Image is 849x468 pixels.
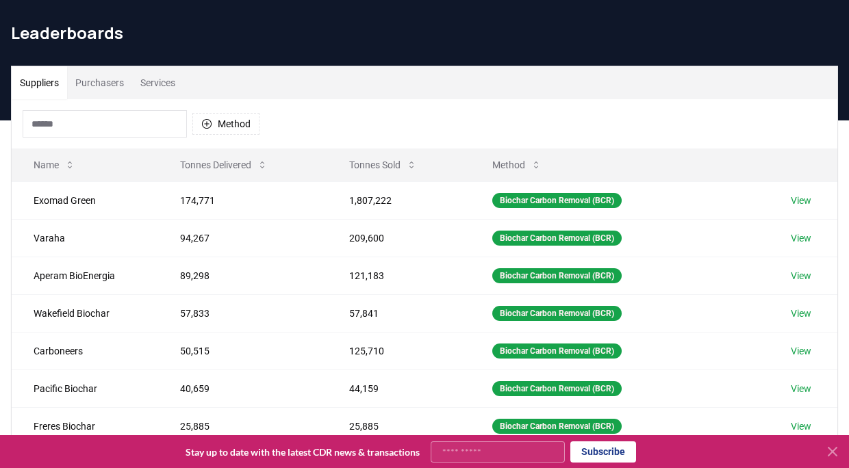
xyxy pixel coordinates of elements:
[791,419,811,433] a: View
[12,66,67,99] button: Suppliers
[327,294,470,332] td: 57,841
[492,343,622,359] div: Biochar Carbon Removal (BCR)
[492,231,622,246] div: Biochar Carbon Removal (BCR)
[158,257,327,294] td: 89,298
[158,407,327,445] td: 25,885
[12,332,158,369] td: Carboneers
[338,151,428,179] button: Tonnes Sold
[158,369,327,407] td: 40,659
[12,257,158,294] td: Aperam BioEnergia
[492,193,622,208] div: Biochar Carbon Removal (BCR)
[791,194,811,207] a: View
[158,332,327,369] td: 50,515
[23,151,86,179] button: Name
[327,332,470,369] td: 125,710
[492,306,622,321] div: Biochar Carbon Removal (BCR)
[492,268,622,283] div: Biochar Carbon Removal (BCR)
[327,407,470,445] td: 25,885
[11,22,838,44] h1: Leaderboards
[327,257,470,294] td: 121,183
[169,151,279,179] button: Tonnes Delivered
[791,231,811,245] a: View
[12,407,158,445] td: Freres Biochar
[158,219,327,257] td: 94,267
[12,294,158,332] td: Wakefield Biochar
[327,369,470,407] td: 44,159
[791,382,811,395] a: View
[492,419,622,434] div: Biochar Carbon Removal (BCR)
[791,307,811,320] a: View
[158,181,327,219] td: 174,771
[492,381,622,396] div: Biochar Carbon Removal (BCR)
[192,113,259,135] button: Method
[327,181,470,219] td: 1,807,222
[12,219,158,257] td: Varaha
[481,151,553,179] button: Method
[12,369,158,407] td: Pacific Biochar
[158,294,327,332] td: 57,833
[791,269,811,283] a: View
[327,219,470,257] td: 209,600
[67,66,132,99] button: Purchasers
[791,344,811,358] a: View
[132,66,183,99] button: Services
[12,181,158,219] td: Exomad Green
